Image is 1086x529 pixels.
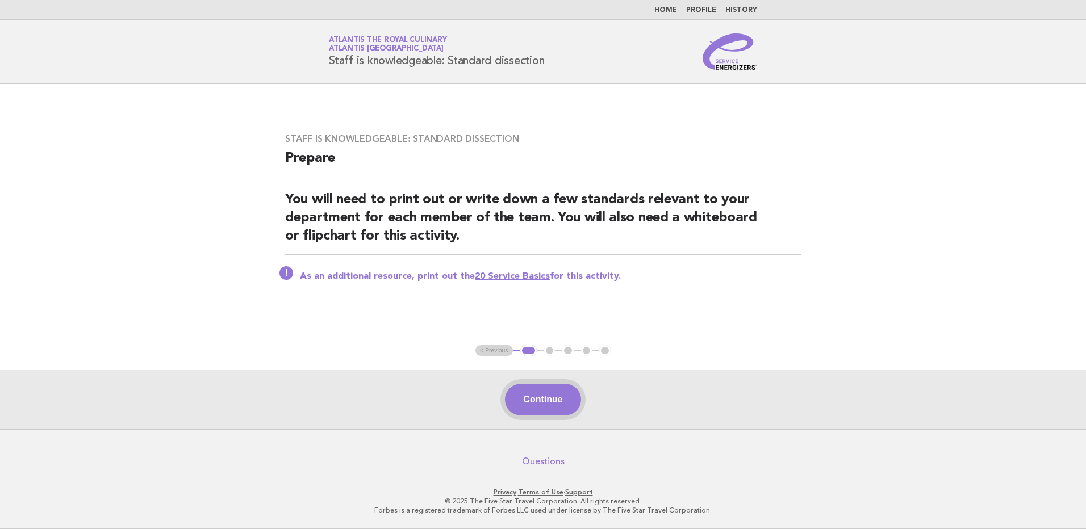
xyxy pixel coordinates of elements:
[329,37,544,66] h1: Staff is knowledgeable: Standard dissection
[285,133,801,145] h3: Staff is knowledgeable: Standard dissection
[494,488,516,496] a: Privacy
[518,488,563,496] a: Terms of Use
[686,7,716,14] a: Profile
[475,272,550,281] a: 20 Service Basics
[725,7,757,14] a: History
[285,191,801,255] h2: You will need to print out or write down a few standards relevant to your department for each mem...
[285,149,801,177] h2: Prepare
[522,456,565,467] a: Questions
[565,488,593,496] a: Support
[329,36,446,52] a: Atlantis the Royal CulinaryAtlantis [GEOGRAPHIC_DATA]
[195,497,891,506] p: © 2025 The Five Star Travel Corporation. All rights reserved.
[520,345,537,356] button: 1
[505,384,580,415] button: Continue
[654,7,677,14] a: Home
[195,488,891,497] p: · ·
[703,33,757,70] img: Service Energizers
[195,506,891,515] p: Forbes is a registered trademark of Forbes LLC used under license by The Five Star Travel Corpora...
[329,45,444,53] span: Atlantis [GEOGRAPHIC_DATA]
[300,271,801,282] p: As an additional resource, print out the for this activity.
